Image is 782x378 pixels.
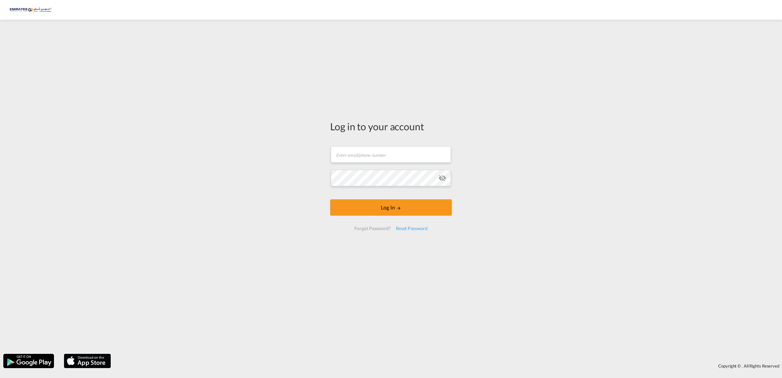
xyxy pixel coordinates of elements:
button: LOGIN [330,199,452,216]
div: Forgot Password? [352,223,393,234]
div: Reset Password [393,223,430,234]
div: Log in to your account [330,119,452,133]
img: apple.png [63,353,112,369]
div: Copyright © . All Rights Reserved [114,360,782,371]
md-icon: icon-eye-off [438,174,446,182]
img: google.png [3,353,55,369]
img: c67187802a5a11ec94275b5db69a26e6.png [10,3,54,17]
input: Enter email/phone number [331,146,451,163]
